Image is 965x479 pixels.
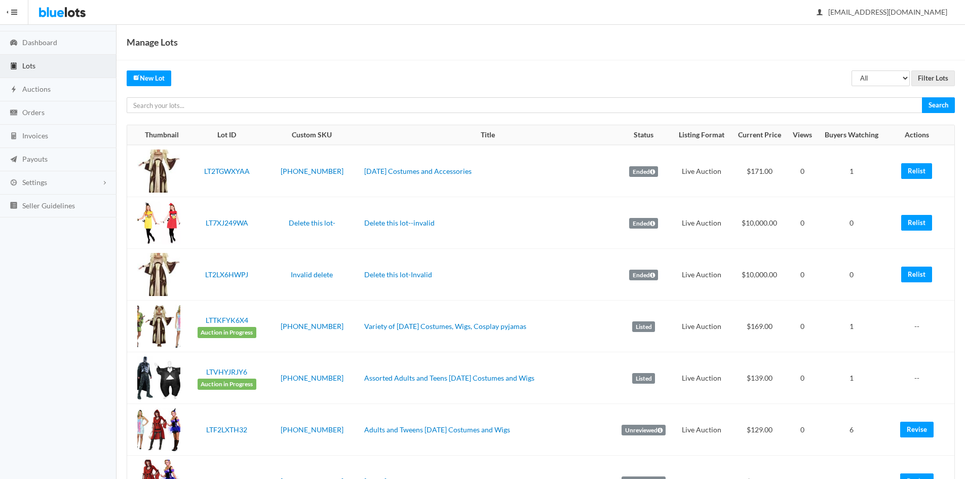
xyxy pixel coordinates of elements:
[198,379,256,390] span: Auction in Progress
[787,404,817,456] td: 0
[206,425,247,434] a: LTF2LXTH32
[818,404,885,456] td: 6
[672,197,731,249] td: Live Auction
[818,145,885,197] td: 1
[281,322,343,330] a: [PHONE_NUMBER]
[731,404,788,456] td: $129.00
[364,425,510,434] a: Adults and Tweens [DATE] Costumes and Wigs
[281,167,343,175] a: [PHONE_NUMBER]
[9,201,19,211] ion-icon: list box
[364,218,435,227] a: Delete this lot--invalid
[127,125,190,145] th: Thumbnail
[281,374,343,382] a: [PHONE_NUMBER]
[615,125,672,145] th: Status
[291,270,333,279] a: Invalid delete
[22,108,45,117] span: Orders
[22,201,75,210] span: Seller Guidelines
[787,145,817,197] td: 0
[364,270,432,279] a: Delete this lot-Invalid
[672,352,731,404] td: Live Auction
[900,422,934,437] a: Revise
[127,70,171,86] a: createNew Lot
[204,167,250,175] a: LT2TGWXYAA
[289,218,335,227] a: Delete this lot-
[731,301,788,352] td: $169.00
[672,125,731,145] th: Listing Format
[133,74,140,81] ion-icon: create
[731,145,788,197] td: $171.00
[9,85,19,95] ion-icon: flash
[9,62,19,71] ion-icon: clipboard
[731,125,788,145] th: Current Price
[815,8,825,18] ion-icon: person
[672,145,731,197] td: Live Auction
[787,125,817,145] th: Views
[901,215,932,231] a: Relist
[9,39,19,48] ion-icon: speedometer
[190,125,263,145] th: Lot ID
[731,197,788,249] td: $10,000.00
[206,367,247,376] a: LTVHYJRJY6
[672,249,731,301] td: Live Auction
[198,327,256,338] span: Auction in Progress
[9,132,19,141] ion-icon: calculator
[629,270,658,281] label: Ended
[885,301,954,352] td: --
[632,321,655,333] label: Listed
[818,301,885,352] td: 1
[364,374,534,382] a: Assorted Adults and Teens [DATE] Costumes and Wigs
[818,197,885,249] td: 0
[22,61,35,70] span: Lots
[922,97,955,113] input: Search
[911,70,955,86] input: Filter Lots
[9,155,19,165] ion-icon: paper plane
[787,301,817,352] td: 0
[9,108,19,118] ion-icon: cash
[817,8,947,16] span: [EMAIL_ADDRESS][DOMAIN_NAME]
[263,125,360,145] th: Custom SKU
[629,218,658,229] label: Ended
[206,218,248,227] a: LT7XJ249WA
[22,38,57,47] span: Dashboard
[364,322,526,330] a: Variety of [DATE] Costumes, Wigs, Cosplay pyjamas
[885,352,954,404] td: --
[22,85,51,93] span: Auctions
[672,404,731,456] td: Live Auction
[281,425,343,434] a: [PHONE_NUMBER]
[9,178,19,188] ion-icon: cog
[622,425,666,436] label: Unreviewed
[885,125,954,145] th: Actions
[127,34,178,50] h1: Manage Lots
[787,352,817,404] td: 0
[22,131,48,140] span: Invoices
[22,178,47,187] span: Settings
[364,167,472,175] a: [DATE] Costumes and Accessories
[629,166,658,177] label: Ended
[787,197,817,249] td: 0
[632,373,655,384] label: Listed
[205,270,248,279] a: LT2LX6HWPJ
[672,301,731,352] td: Live Auction
[22,155,48,163] span: Payouts
[206,316,248,324] a: LTTKFYK6X4
[360,125,615,145] th: Title
[787,249,817,301] td: 0
[731,249,788,301] td: $10,000.00
[818,125,885,145] th: Buyers Watching
[731,352,788,404] td: $139.00
[127,97,922,113] input: Search your lots...
[901,267,932,282] a: Relist
[901,163,932,179] a: Relist
[818,352,885,404] td: 1
[818,249,885,301] td: 0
